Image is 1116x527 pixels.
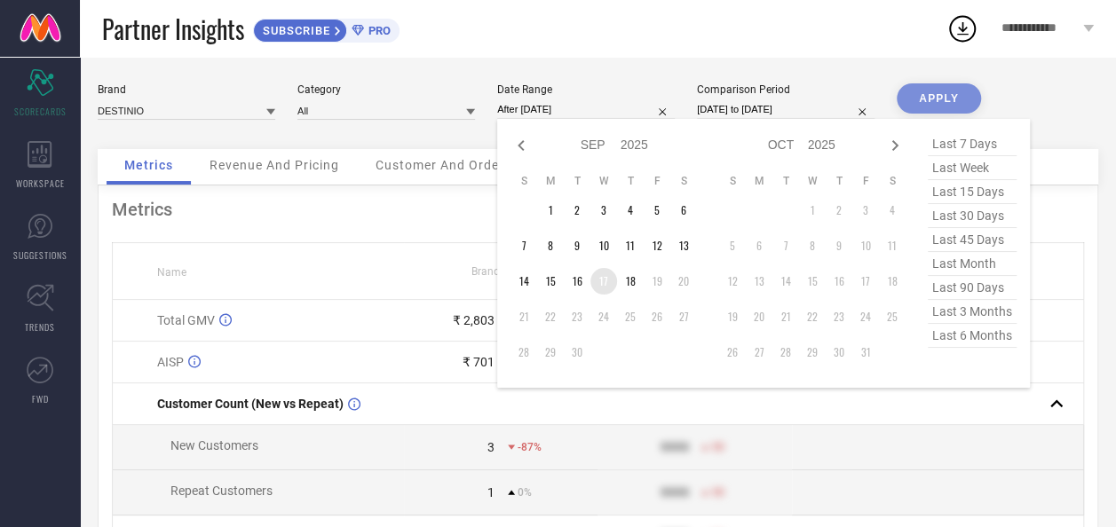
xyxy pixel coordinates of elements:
a: SUBSCRIBEPRO [253,14,400,43]
td: Tue Sep 16 2025 [564,268,590,295]
th: Sunday [719,174,746,188]
span: Customer Count (New vs Repeat) [157,397,344,411]
td: Sun Sep 28 2025 [511,339,537,366]
th: Monday [537,174,564,188]
span: 0% [518,486,532,499]
div: Previous month [511,135,532,156]
span: SUGGESTIONS [13,248,67,262]
td: Sat Oct 25 2025 [879,303,906,330]
td: Thu Oct 23 2025 [826,303,852,330]
th: Thursday [617,174,644,188]
td: Fri Oct 17 2025 [852,268,879,295]
td: Mon Oct 13 2025 [746,268,772,295]
th: Monday [746,174,772,188]
td: Tue Oct 21 2025 [772,303,799,330]
td: Tue Sep 02 2025 [564,197,590,224]
td: Thu Sep 25 2025 [617,303,644,330]
td: Thu Sep 18 2025 [617,268,644,295]
td: Fri Sep 12 2025 [644,232,670,259]
span: Revenue And Pricing [210,158,339,172]
td: Thu Sep 11 2025 [617,232,644,259]
td: Sun Oct 19 2025 [719,303,746,330]
span: New Customers [170,438,258,452]
td: Sun Oct 26 2025 [719,339,746,366]
span: 50 [711,441,724,453]
div: 1 [487,485,495,499]
td: Sat Sep 13 2025 [670,232,697,259]
span: Repeat Customers [170,484,273,498]
td: Tue Sep 09 2025 [564,232,590,259]
td: Wed Sep 24 2025 [590,303,617,330]
div: 9999 [660,485,688,499]
th: Wednesday [590,174,617,188]
td: Sat Oct 04 2025 [879,197,906,224]
span: last 30 days [928,204,1017,228]
div: Date Range [497,83,675,96]
td: Tue Sep 23 2025 [564,303,590,330]
td: Sat Oct 11 2025 [879,232,906,259]
div: Metrics [112,199,1084,220]
div: 9999 [660,440,688,454]
td: Fri Sep 05 2025 [644,197,670,224]
input: Select comparison period [697,100,875,119]
td: Wed Oct 29 2025 [799,339,826,366]
td: Thu Oct 02 2025 [826,197,852,224]
span: PRO [364,24,391,37]
td: Wed Oct 15 2025 [799,268,826,295]
td: Tue Oct 28 2025 [772,339,799,366]
td: Fri Oct 24 2025 [852,303,879,330]
span: Name [157,266,186,279]
td: Sun Oct 05 2025 [719,232,746,259]
th: Saturday [670,174,697,188]
td: Mon Sep 01 2025 [537,197,564,224]
td: Wed Sep 17 2025 [590,268,617,295]
td: Mon Oct 20 2025 [746,303,772,330]
td: Tue Sep 30 2025 [564,339,590,366]
th: Tuesday [564,174,590,188]
td: Sun Sep 07 2025 [511,232,537,259]
span: TRENDS [25,320,55,334]
td: Fri Oct 03 2025 [852,197,879,224]
td: Sat Sep 20 2025 [670,268,697,295]
td: Sat Oct 18 2025 [879,268,906,295]
td: Mon Oct 06 2025 [746,232,772,259]
span: Customer And Orders [376,158,511,172]
td: Thu Oct 09 2025 [826,232,852,259]
span: Partner Insights [102,11,244,47]
td: Fri Oct 10 2025 [852,232,879,259]
span: Total GMV [157,313,215,327]
td: Fri Sep 26 2025 [644,303,670,330]
span: last 6 months [928,324,1017,348]
div: ₹ 701 [463,355,495,369]
span: last 15 days [928,180,1017,204]
span: last 90 days [928,276,1017,300]
th: Thursday [826,174,852,188]
td: Mon Oct 27 2025 [746,339,772,366]
div: 3 [487,440,495,454]
div: Comparison Period [697,83,875,96]
td: Sun Sep 21 2025 [511,303,537,330]
span: last month [928,252,1017,276]
td: Mon Sep 22 2025 [537,303,564,330]
th: Tuesday [772,174,799,188]
th: Wednesday [799,174,826,188]
td: Tue Oct 14 2025 [772,268,799,295]
td: Mon Sep 29 2025 [537,339,564,366]
div: Brand [98,83,275,96]
td: Wed Sep 03 2025 [590,197,617,224]
span: 50 [711,486,724,499]
div: Category [297,83,475,96]
td: Thu Sep 04 2025 [617,197,644,224]
td: Sun Oct 12 2025 [719,268,746,295]
div: ₹ 2,803 [453,313,495,327]
span: last week [928,156,1017,180]
span: last 3 months [928,300,1017,324]
td: Wed Oct 08 2025 [799,232,826,259]
span: FWD [32,392,49,405]
span: AISP [157,355,184,369]
th: Saturday [879,174,906,188]
span: last 45 days [928,228,1017,252]
th: Sunday [511,174,537,188]
td: Fri Sep 19 2025 [644,268,670,295]
span: WORKSPACE [16,177,65,190]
